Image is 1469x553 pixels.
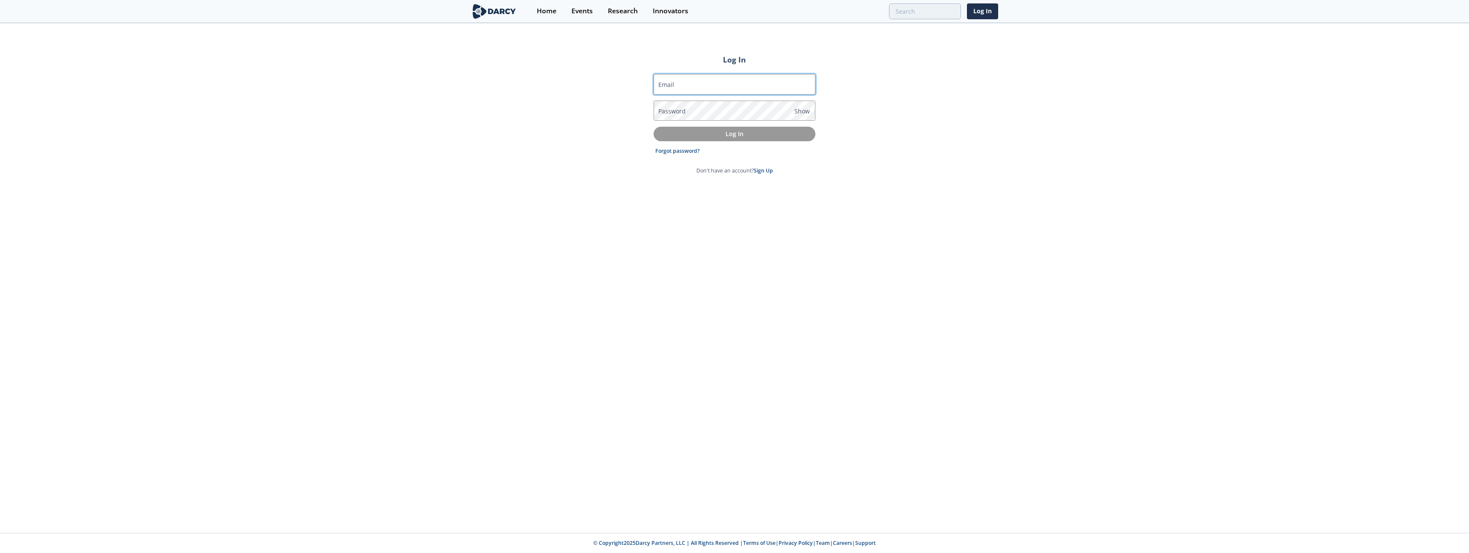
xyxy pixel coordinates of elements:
[655,147,700,155] a: Forgot password?
[418,539,1051,547] p: © Copyright 2025 Darcy Partners, LLC | All Rights Reserved | | | | |
[794,107,810,116] span: Show
[654,54,815,65] h2: Log In
[571,8,593,15] div: Events
[537,8,556,15] div: Home
[608,8,638,15] div: Research
[816,539,830,547] a: Team
[889,3,961,19] input: Advanced Search
[660,129,809,138] p: Log In
[743,539,776,547] a: Terms of Use
[967,3,998,19] a: Log In
[779,539,813,547] a: Privacy Policy
[654,127,815,141] button: Log In
[696,167,773,175] p: Don't have an account?
[471,4,517,19] img: logo-wide.svg
[658,107,686,116] label: Password
[653,8,688,15] div: Innovators
[833,539,852,547] a: Careers
[754,167,773,174] a: Sign Up
[658,80,674,89] label: Email
[855,539,876,547] a: Support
